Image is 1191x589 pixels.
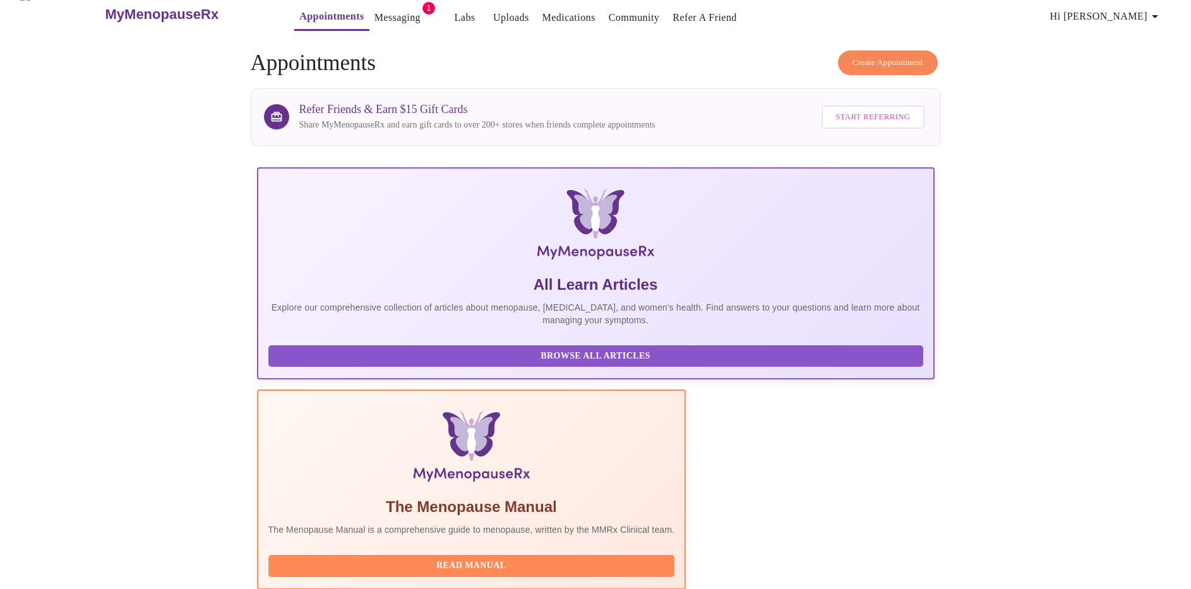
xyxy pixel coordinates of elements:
button: Read Manual [268,555,675,577]
a: Community [609,9,660,27]
button: Refer a Friend [667,5,742,30]
img: Menopause Manual [333,411,610,487]
a: Medications [542,9,595,27]
span: Hi [PERSON_NAME] [1050,8,1163,25]
button: Messaging [369,5,426,30]
button: Create Appointment [838,51,938,75]
button: Uploads [488,5,534,30]
span: Start Referring [835,110,910,124]
button: Labs [445,5,485,30]
span: Read Manual [281,558,662,574]
a: Labs [455,9,476,27]
a: Refer a Friend [673,9,737,27]
h4: Appointments [251,51,941,76]
img: MyMenopauseRx Logo [370,189,822,265]
button: Start Referring [822,105,924,129]
button: Appointments [294,4,369,31]
h3: Refer Friends & Earn $15 Gift Cards [299,103,655,116]
button: Medications [537,5,601,30]
button: Community [604,5,665,30]
p: Explore our comprehensive collection of articles about menopause, [MEDICAL_DATA], and women's hea... [268,301,923,326]
h3: MyMenopauseRx [105,6,219,23]
a: Uploads [493,9,529,27]
a: Appointments [299,8,364,25]
p: The Menopause Manual is a comprehensive guide to menopause, written by the MMRx Clinical team. [268,523,675,536]
span: 1 [422,2,435,15]
span: Browse All Articles [281,348,911,364]
p: Share MyMenopauseRx and earn gift cards to over 200+ stores when friends complete appointments [299,119,655,131]
a: Read Manual [268,559,678,570]
a: Start Referring [818,99,927,135]
a: Browse All Articles [268,350,926,360]
button: Hi [PERSON_NAME] [1045,4,1168,29]
button: Browse All Articles [268,345,923,367]
a: Messaging [374,9,421,27]
span: Create Appointment [853,56,923,70]
h5: All Learn Articles [268,275,923,295]
h5: The Menopause Manual [268,497,675,517]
